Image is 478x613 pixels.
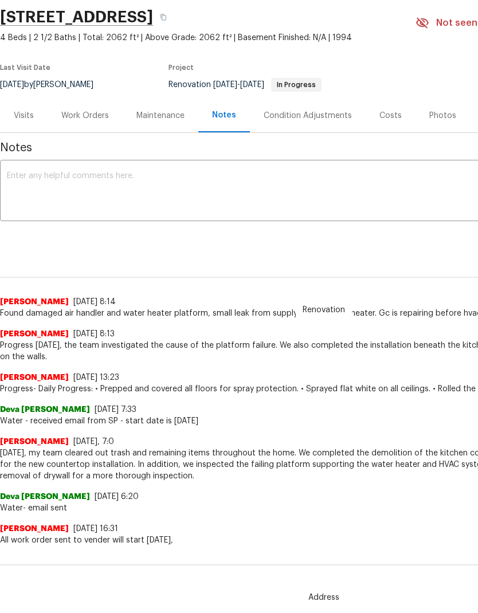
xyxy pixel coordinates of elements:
span: [DATE] 6:20 [95,493,139,501]
span: [DATE], 7:0 [73,438,114,446]
span: Renovation [169,81,322,89]
span: - [213,81,264,89]
div: Notes [212,109,236,121]
div: Photos [429,110,456,121]
div: Visits [14,110,34,121]
span: Project [169,64,194,71]
span: In Progress [272,81,320,88]
span: Renovation [296,304,352,316]
span: [DATE] 13:23 [73,374,119,382]
span: [DATE] 7:33 [95,406,136,414]
div: Costs [379,110,402,121]
div: Condition Adjustments [264,110,352,121]
span: [DATE] 8:13 [73,330,115,338]
span: [DATE] [213,81,237,89]
span: [DATE] [240,81,264,89]
span: [DATE] 16:31 [73,525,118,533]
button: Copy Address [153,7,174,27]
div: Work Orders [61,110,109,121]
span: [DATE] 8:14 [73,298,116,306]
div: Maintenance [136,110,185,121]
